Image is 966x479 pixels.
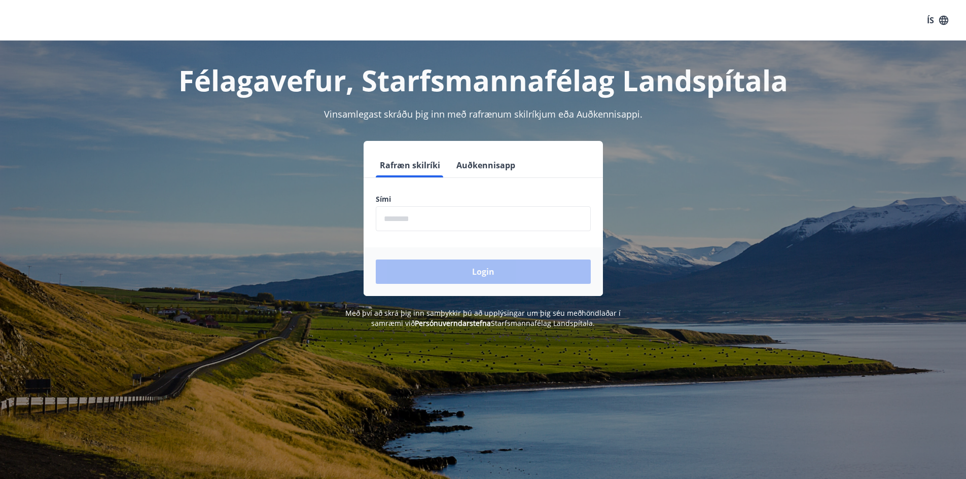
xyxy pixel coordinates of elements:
span: Með því að skrá þig inn samþykkir þú að upplýsingar um þig séu meðhöndlaðar í samræmi við Starfsm... [345,308,621,328]
button: Auðkennisapp [452,153,519,177]
a: Persónuverndarstefna [415,318,491,328]
span: Vinsamlegast skráðu þig inn með rafrænum skilríkjum eða Auðkennisappi. [324,108,642,120]
label: Sími [376,194,591,204]
h1: Félagavefur, Starfsmannafélag Landspítala [130,61,836,99]
button: ÍS [921,11,954,29]
button: Rafræn skilríki [376,153,444,177]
